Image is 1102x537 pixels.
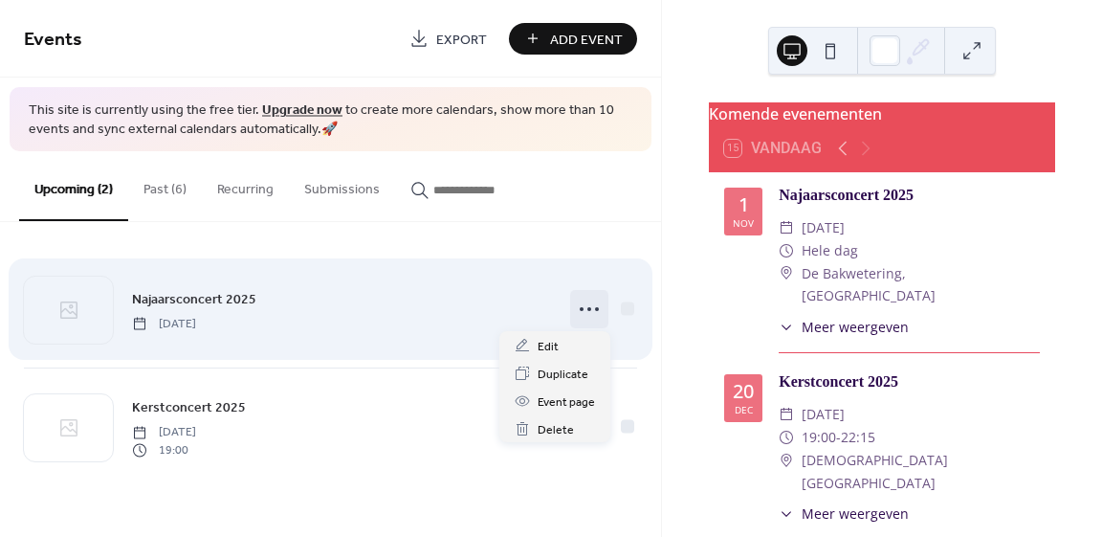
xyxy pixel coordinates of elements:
span: Hele dag [802,239,858,262]
span: Najaarsconcert 2025 [132,289,256,309]
a: Upgrade now [262,98,342,123]
div: ​ [779,262,794,285]
button: Recurring [202,151,289,219]
div: ​ [779,503,794,524]
button: ​Meer weergeven [779,503,909,524]
span: Edit [538,337,559,357]
div: 1 [738,195,749,214]
button: Past (6) [128,151,202,219]
span: Duplicate [538,365,588,385]
span: De Bakwetering, [GEOGRAPHIC_DATA] [802,262,1040,308]
a: Kerstconcert 2025 [132,396,246,418]
span: This site is currently using the free tier. to create more calendars, show more than 10 events an... [29,101,632,139]
a: Najaarsconcert 2025 [132,288,256,310]
span: Event page [538,392,595,413]
span: 22:15 [841,426,875,449]
span: - [836,426,841,449]
div: ​ [779,403,794,426]
span: Events [24,21,82,58]
span: Meer weergeven [802,503,909,524]
button: Add Event [509,23,637,55]
span: 19:00 [132,441,196,459]
span: [DEMOGRAPHIC_DATA][GEOGRAPHIC_DATA] [802,449,1040,495]
div: ​ [779,216,794,239]
span: [DATE] [132,424,196,441]
a: Export [395,23,501,55]
span: [DATE] [132,315,196,332]
span: 19:00 [802,426,836,449]
button: ​Meer weergeven [779,317,909,337]
button: Submissions [289,151,395,219]
span: Delete [538,420,574,440]
span: Export [436,30,487,50]
button: Upcoming (2) [19,151,128,221]
div: ​ [779,317,794,337]
span: [DATE] [802,216,845,239]
div: Komende evenementen [709,102,1055,125]
div: Kerstconcert 2025 [779,370,1040,393]
span: Kerstconcert 2025 [132,398,246,418]
span: Add Event [550,30,623,50]
div: nov [733,218,754,228]
span: Meer weergeven [802,317,909,337]
div: ​ [779,239,794,262]
div: ​ [779,426,794,449]
div: 20 [733,382,754,401]
div: ​ [779,449,794,472]
div: Najaarsconcert 2025 [779,184,1040,207]
span: [DATE] [802,403,845,426]
div: dec [735,405,753,414]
